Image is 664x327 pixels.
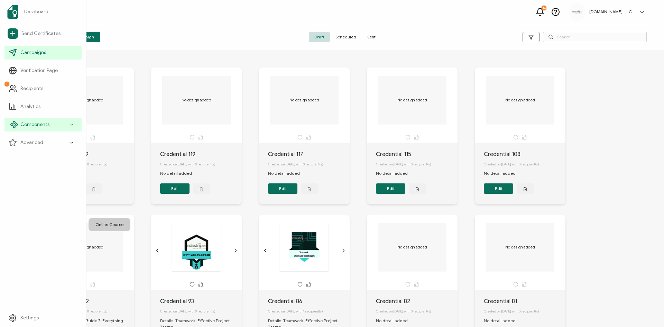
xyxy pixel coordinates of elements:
a: Analytics [4,100,82,113]
ion-icon: chevron forward outline [233,248,238,253]
ion-icon: chevron forward outline [341,248,346,253]
span: Components [20,121,49,128]
span: Settings [20,315,39,321]
ion-icon: chevron back outline [262,248,268,253]
h5: [DOMAIN_NAME], LLC [589,9,632,14]
ion-icon: chevron back outline [155,248,160,253]
a: Settings [4,311,82,325]
a: Send Certificates [4,26,82,42]
img: sertifier-logomark-colored.svg [7,5,18,19]
span: Dashboard [24,8,48,15]
a: Dashboard [4,2,82,21]
span: Recipients [20,85,43,92]
a: Verification Page [4,64,82,78]
div: 1 [4,82,9,87]
div: Online Course [89,218,130,231]
span: Verification Page [20,67,58,74]
span: Advanced [20,139,43,146]
span: Campaigns [20,49,46,56]
img: 6304dcdd-6caa-4831-9d1c-697f8d6c603f.png [572,10,582,13]
a: 1 Recipients [4,82,82,96]
span: Analytics [20,103,40,110]
iframe: Chat Widget [629,294,664,327]
a: Campaigns [4,46,82,60]
span: Send Certificates [21,30,61,37]
div: 14 [542,6,546,10]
